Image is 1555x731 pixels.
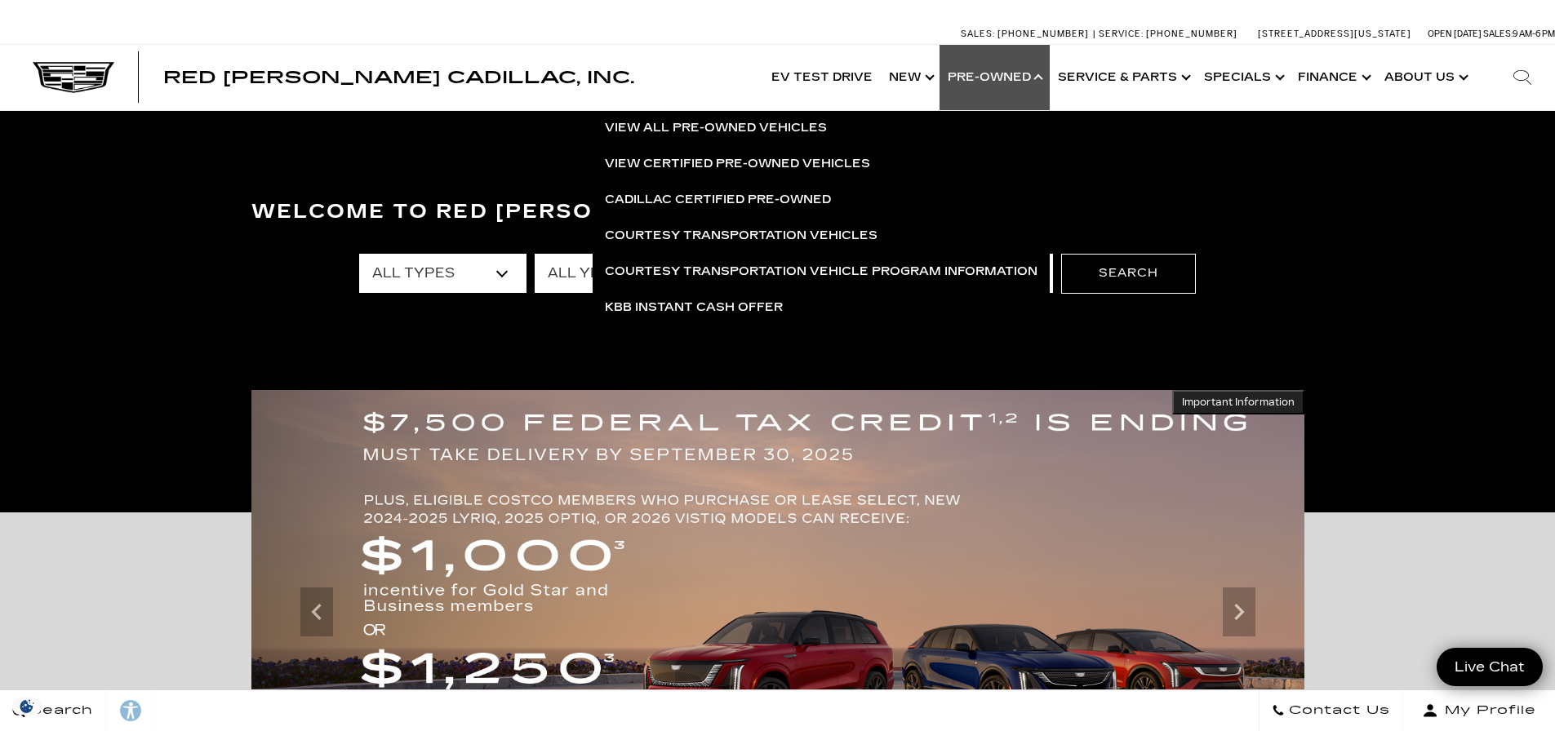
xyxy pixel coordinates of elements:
div: Next [1223,587,1255,636]
a: View Certified Pre-Owned Vehicles [593,146,1050,182]
a: Pre-Owned [940,45,1050,110]
span: Important Information [1182,396,1295,409]
img: Cadillac Dark Logo with Cadillac White Text [33,62,114,93]
span: Search [25,699,93,722]
h3: Welcome to Red [PERSON_NAME] Cadillac, Inc. [251,196,1304,228]
span: Sales: [1483,29,1513,39]
span: Live Chat [1446,658,1533,676]
a: KBB Instant Cash Offer [593,290,1050,326]
a: Cadillac Certified Pre-Owned [593,182,1050,218]
a: [STREET_ADDRESS][US_STATE] [1258,29,1411,39]
select: Filter by year [535,254,702,293]
a: Finance [1290,45,1376,110]
a: New [881,45,940,110]
a: View All Pre-Owned Vehicles [593,110,1050,146]
a: Service & Parts [1050,45,1196,110]
span: My Profile [1438,699,1536,722]
button: Open user profile menu [1403,690,1555,731]
a: About Us [1376,45,1473,110]
a: Contact Us [1259,690,1403,731]
span: Red [PERSON_NAME] Cadillac, Inc. [163,68,634,87]
span: [PHONE_NUMBER] [997,29,1089,39]
img: Opt-Out Icon [8,698,46,715]
a: Sales: [PHONE_NUMBER] [961,29,1093,38]
span: Contact Us [1285,699,1390,722]
a: Courtesy Transportation Vehicle Program Information [593,254,1050,290]
button: Important Information [1172,390,1304,414]
div: Previous [300,587,333,636]
span: 9 AM-6 PM [1513,29,1555,39]
a: Specials [1196,45,1290,110]
section: Click to Open Cookie Consent Modal [8,698,46,715]
a: EV Test Drive [763,45,881,110]
a: Red [PERSON_NAME] Cadillac, Inc. [163,69,634,86]
a: Courtesy Transportation Vehicles [593,218,1050,254]
span: Sales: [961,29,995,39]
span: Service: [1099,29,1144,39]
button: Search [1061,254,1196,293]
span: [PHONE_NUMBER] [1146,29,1237,39]
select: Filter by type [359,254,526,293]
a: Service: [PHONE_NUMBER] [1093,29,1242,38]
span: Open [DATE] [1428,29,1482,39]
a: Live Chat [1437,648,1543,686]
